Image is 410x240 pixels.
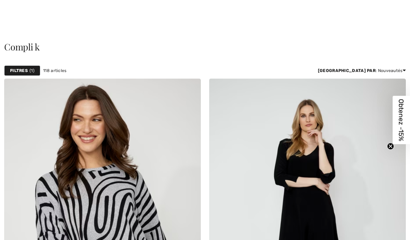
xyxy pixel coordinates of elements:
[318,67,406,74] div: : Nouveautés
[397,99,405,141] span: Obtenez -15%
[43,67,67,74] span: 118 articles
[366,219,403,237] iframe: Ouvre un widget dans lequel vous pouvez trouver plus d’informations
[387,143,394,150] button: Close teaser
[10,67,28,74] strong: Filtres
[4,41,40,53] span: Compli k
[30,67,34,74] span: 1
[318,68,376,73] strong: [GEOGRAPHIC_DATA] par
[393,96,410,144] div: Obtenez -15%Close teaser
